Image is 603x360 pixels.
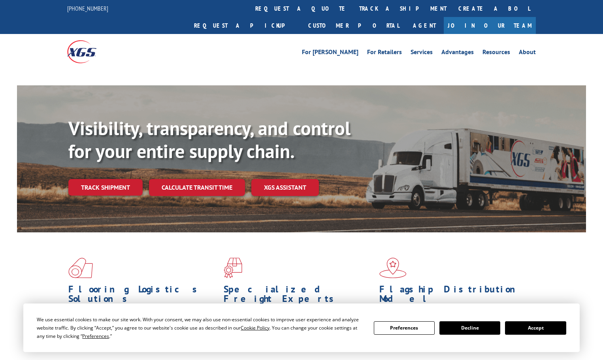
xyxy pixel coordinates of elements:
h1: Flooring Logistics Solutions [68,285,218,307]
img: xgs-icon-focused-on-flooring-red [224,258,242,278]
button: Preferences [374,321,435,335]
h1: Flagship Distribution Model [379,285,529,307]
a: Agent [405,17,444,34]
img: xgs-icon-total-supply-chain-intelligence-red [68,258,93,278]
button: Accept [505,321,566,335]
a: Join Our Team [444,17,536,34]
a: Request a pickup [188,17,302,34]
span: Preferences [82,333,109,339]
a: Services [411,49,433,58]
a: About [519,49,536,58]
a: Advantages [441,49,474,58]
a: Track shipment [68,179,143,196]
button: Decline [439,321,500,335]
div: We use essential cookies to make our site work. With your consent, we may also use non-essential ... [37,315,364,340]
a: Customer Portal [302,17,405,34]
a: For Retailers [367,49,402,58]
b: Visibility, transparency, and control for your entire supply chain. [68,116,350,163]
a: Calculate transit time [149,179,245,196]
a: For [PERSON_NAME] [302,49,358,58]
a: [PHONE_NUMBER] [67,4,108,12]
img: xgs-icon-flagship-distribution-model-red [379,258,407,278]
a: Resources [482,49,510,58]
a: XGS ASSISTANT [251,179,319,196]
h1: Specialized Freight Experts [224,285,373,307]
span: Cookie Policy [241,324,269,331]
div: Cookie Consent Prompt [23,303,580,352]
